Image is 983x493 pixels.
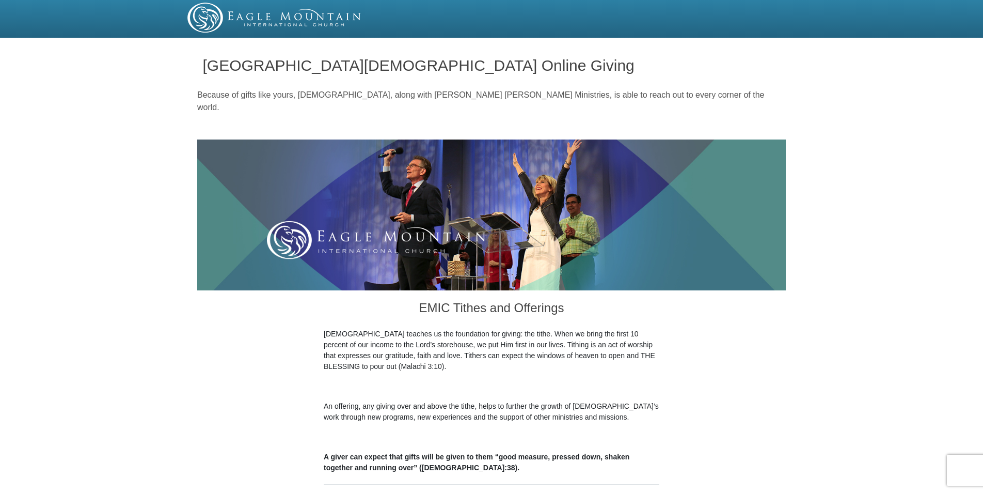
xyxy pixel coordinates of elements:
[324,453,629,472] b: A giver can expect that gifts will be given to them “good measure, pressed down, shaken together ...
[203,57,781,74] h1: [GEOGRAPHIC_DATA][DEMOGRAPHIC_DATA] Online Giving
[197,89,786,114] p: Because of gifts like yours, [DEMOGRAPHIC_DATA], along with [PERSON_NAME] [PERSON_NAME] Ministrie...
[187,3,362,33] img: EMIC
[324,401,659,423] p: An offering, any giving over and above the tithe, helps to further the growth of [DEMOGRAPHIC_DAT...
[324,329,659,372] p: [DEMOGRAPHIC_DATA] teaches us the foundation for giving: the tithe. When we bring the first 10 pe...
[324,290,659,329] h3: EMIC Tithes and Offerings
